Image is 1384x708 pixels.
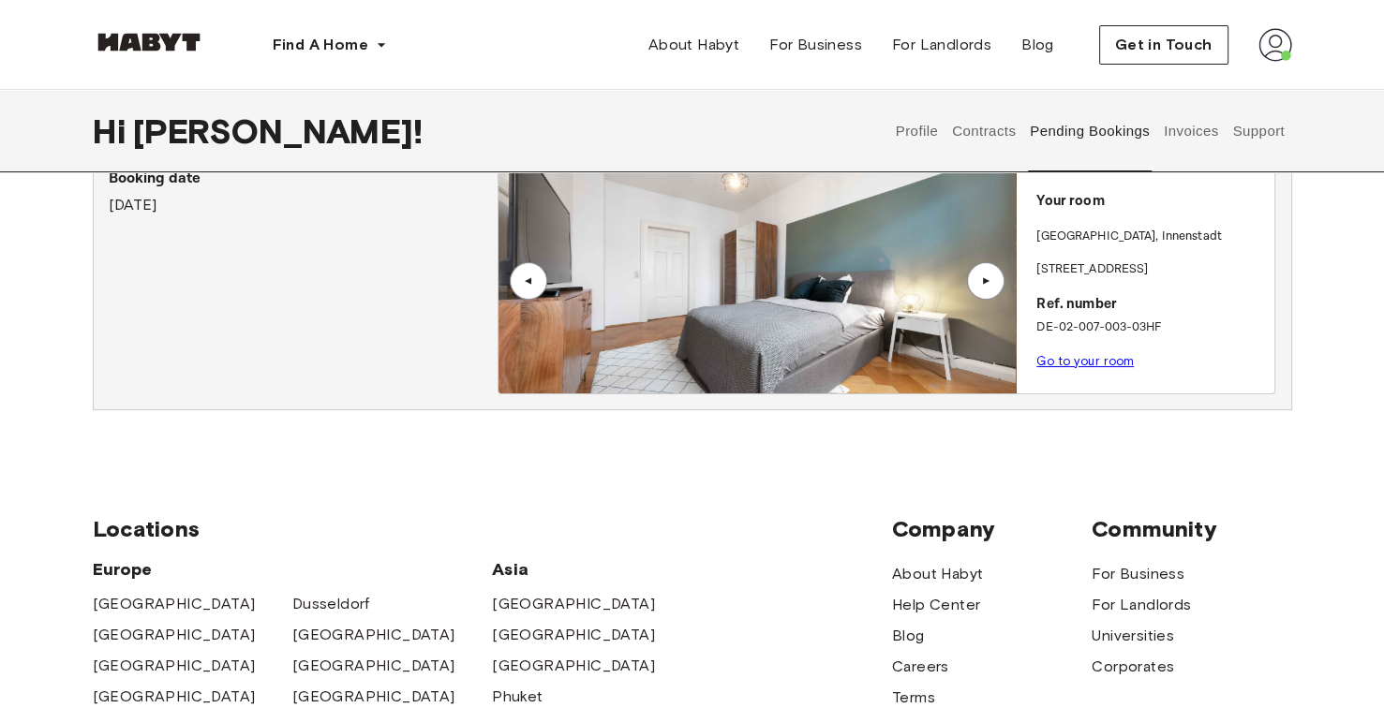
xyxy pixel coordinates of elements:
a: [GEOGRAPHIC_DATA] [93,593,256,615]
button: Pending Bookings [1028,90,1153,172]
a: For Business [1092,563,1184,585]
button: Profile [893,90,941,172]
a: Careers [892,656,949,678]
a: Go to your room [1036,354,1134,368]
a: [GEOGRAPHIC_DATA] [292,624,455,646]
p: Your room [1036,191,1267,213]
button: Support [1230,90,1287,172]
a: For Landlords [877,26,1006,64]
p: DE-02-007-003-03HF [1036,318,1267,337]
span: Blog [1021,34,1054,56]
span: Community [1092,515,1291,543]
a: Phuket [492,686,543,708]
button: Find A Home [258,26,402,64]
a: [GEOGRAPHIC_DATA] [93,655,256,677]
p: Ref. number [1036,294,1267,316]
span: Hi [93,111,133,151]
button: Contracts [950,90,1019,172]
span: Asia [492,558,692,581]
a: [GEOGRAPHIC_DATA] [292,686,455,708]
span: Get in Touch [1115,34,1213,56]
a: For Business [754,26,877,64]
div: user profile tabs [888,90,1291,172]
p: [GEOGRAPHIC_DATA] , Innenstadt [1036,228,1222,246]
a: [GEOGRAPHIC_DATA] [492,593,655,615]
a: Help Center [892,594,980,616]
a: About Habyt [892,563,983,585]
a: [GEOGRAPHIC_DATA] [93,624,256,646]
span: [PERSON_NAME] ! [133,111,423,151]
img: Image of the room [499,169,1016,393]
a: Blog [892,625,925,647]
span: Europe [93,558,493,581]
span: Company [892,515,1092,543]
span: For Landlords [892,34,991,56]
a: [GEOGRAPHIC_DATA] [492,624,655,646]
img: avatar [1258,28,1292,62]
a: Corporates [1092,656,1174,678]
p: Booking date [109,168,498,190]
div: ▲ [976,275,995,287]
a: Dusseldorf [292,593,370,615]
p: [STREET_ADDRESS] [1036,260,1267,279]
span: For Business [769,34,862,56]
a: [GEOGRAPHIC_DATA] [93,686,256,708]
a: About Habyt [633,26,754,64]
a: For Landlords [1092,594,1191,616]
button: Get in Touch [1099,25,1228,65]
div: [DATE] [109,168,498,216]
button: Invoices [1161,90,1220,172]
div: ▲ [519,275,538,287]
a: [GEOGRAPHIC_DATA] [492,655,655,677]
span: About Habyt [648,34,739,56]
a: [GEOGRAPHIC_DATA] [292,655,455,677]
a: Universities [1092,625,1174,647]
span: Find A Home [273,34,368,56]
a: Blog [1006,26,1069,64]
img: Habyt [93,33,205,52]
span: Locations [93,515,892,543]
